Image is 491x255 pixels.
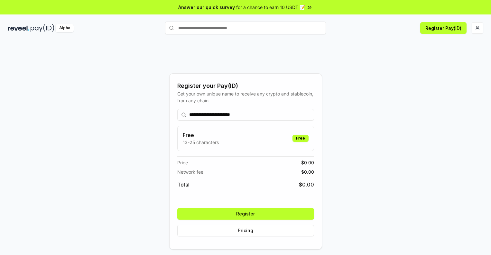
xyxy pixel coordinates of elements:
[8,24,29,32] img: reveel_dark
[301,168,314,175] span: $ 0.00
[183,139,219,146] p: 13-25 characters
[177,168,203,175] span: Network fee
[178,4,235,11] span: Answer our quick survey
[183,131,219,139] h3: Free
[236,4,305,11] span: for a chance to earn 10 USDT 📝
[31,24,54,32] img: pay_id
[177,208,314,220] button: Register
[177,159,188,166] span: Price
[299,181,314,188] span: $ 0.00
[177,81,314,90] div: Register your Pay(ID)
[177,181,190,188] span: Total
[420,22,467,34] button: Register Pay(ID)
[177,225,314,236] button: Pricing
[56,24,74,32] div: Alpha
[301,159,314,166] span: $ 0.00
[177,90,314,104] div: Get your own unique name to receive any crypto and stablecoin, from any chain
[292,135,309,142] div: Free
